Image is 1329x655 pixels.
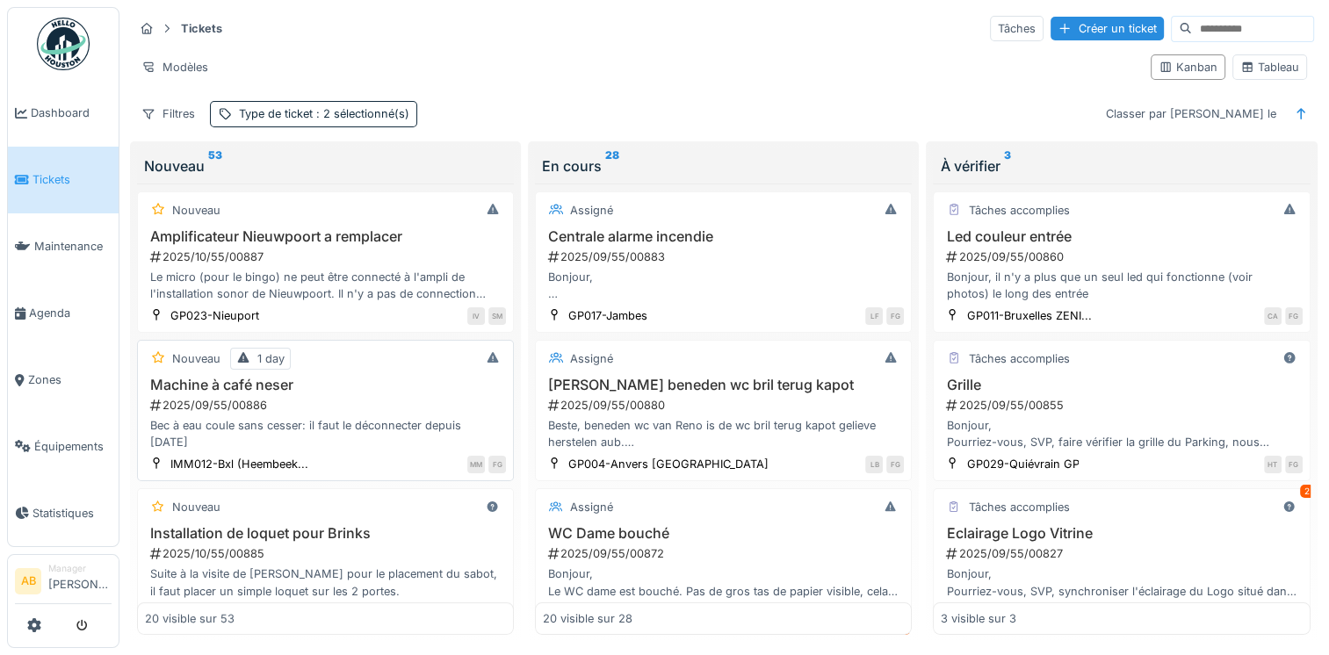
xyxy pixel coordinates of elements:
[543,417,904,450] div: Beste, beneden wc van Reno is de wc bril terug kapot gelieve herstelen aub. Vriendelijk bedankr. ...
[543,269,904,302] div: Bonjour, Nous avons eu un code défaut sur la centrale d'alarme (Détecteur encrassé) Voir photo Bav
[467,456,485,473] div: MM
[48,562,112,575] div: Manager
[148,397,506,414] div: 2025/09/55/00886
[467,307,485,325] div: IV
[966,456,1079,472] div: GP029-Quiévrain GP
[941,565,1302,599] div: Bonjour, Pourriez-vous, SVP, synchroniser l'éclairage du Logo situé dans la vitrine avec celui de...
[8,347,119,414] a: Zones
[8,280,119,347] a: Agenda
[15,562,112,604] a: AB Manager[PERSON_NAME]
[33,171,112,188] span: Tickets
[148,248,506,265] div: 2025/10/55/00887
[605,155,619,176] sup: 28
[1098,101,1284,126] div: Classer par [PERSON_NAME] le
[145,565,506,599] div: Suite à la visite de [PERSON_NAME] pour le placement du sabot, il faut placer un simple loquet su...
[865,307,883,325] div: LF
[257,350,285,367] div: 1 day
[145,228,506,245] h3: Amplificateur Nieuwpoort a remplacer
[944,545,1302,562] div: 2025/09/55/00827
[944,397,1302,414] div: 2025/09/55/00855
[1159,59,1217,76] div: Kanban
[990,16,1044,41] div: Tâches
[488,307,506,325] div: SM
[570,499,613,515] div: Assigné
[134,101,203,126] div: Filtres
[34,438,112,455] span: Équipements
[1285,307,1303,325] div: FG
[886,456,904,473] div: FG
[208,155,222,176] sup: 53
[172,499,220,515] div: Nouveau
[886,307,904,325] div: FG
[34,238,112,255] span: Maintenance
[570,202,613,219] div: Assigné
[134,54,216,80] div: Modèles
[170,456,308,472] div: IMM012-Bxl (Heembeek...
[31,104,112,121] span: Dashboard
[968,202,1069,219] div: Tâches accomplies
[543,610,632,627] div: 20 visible sur 28
[941,269,1302,302] div: Bonjour, il n'y a plus que un seul led qui fonctionne (voir photos) le long des entrée
[148,545,506,562] div: 2025/10/55/00885
[145,610,235,627] div: 20 visible sur 53
[543,525,904,542] h3: WC Dame bouché
[8,147,119,213] a: Tickets
[543,228,904,245] h3: Centrale alarme incendie
[145,525,506,542] h3: Installation de loquet pour Brinks
[1264,456,1282,473] div: HT
[944,248,1302,265] div: 2025/09/55/00860
[940,155,1303,176] div: À vérifier
[170,307,259,324] div: GP023-Nieuport
[1051,17,1164,40] div: Créer un ticket
[865,456,883,473] div: LB
[313,107,409,120] span: : 2 sélectionné(s)
[966,307,1091,324] div: GP011-Bruxelles ZENI...
[968,350,1069,367] div: Tâches accomplies
[48,562,112,600] li: [PERSON_NAME]
[542,155,905,176] div: En cours
[941,610,1016,627] div: 3 visible sur 3
[8,213,119,280] a: Maintenance
[1264,307,1282,325] div: CA
[568,307,647,324] div: GP017-Jambes
[941,377,1302,393] h3: Grille
[546,545,904,562] div: 2025/09/55/00872
[239,105,409,122] div: Type de ticket
[28,371,112,388] span: Zones
[941,228,1302,245] h3: Led couleur entrée
[941,525,1302,542] h3: Eclairage Logo Vitrine
[37,18,90,70] img: Badge_color-CXgf-gQk.svg
[145,377,506,393] h3: Machine à café neser
[941,417,1302,450] div: Bonjour, Pourriez-vous, SVP, faire vérifier la grille du Parking, nous n'arrivons plus à l'ouvrir...
[968,499,1069,515] div: Tâches accomplies
[8,479,119,546] a: Statistiques
[1285,456,1303,473] div: FG
[1240,59,1299,76] div: Tableau
[33,505,112,522] span: Statistiques
[546,248,904,265] div: 2025/09/55/00883
[29,305,112,321] span: Agenda
[15,568,41,594] li: AB
[8,80,119,147] a: Dashboard
[543,565,904,599] div: Bonjour, Le WC dame est bouché. Pas de gros tas de papier visible, cela va necessiter sans doute ...
[568,456,769,472] div: GP004-Anvers [GEOGRAPHIC_DATA]
[570,350,613,367] div: Assigné
[145,417,506,450] div: Bec à eau coule sans cesser: il faut le déconnecter depuis [DATE]
[546,397,904,414] div: 2025/09/55/00880
[172,202,220,219] div: Nouveau
[543,377,904,393] h3: [PERSON_NAME] beneden wc bril terug kapot
[903,633,915,646] div: 1
[1300,485,1314,498] div: 2
[144,155,507,176] div: Nouveau
[174,20,229,37] strong: Tickets
[8,413,119,479] a: Équipements
[488,456,506,473] div: FG
[1003,155,1010,176] sup: 3
[172,350,220,367] div: Nouveau
[145,269,506,302] div: Le micro (pour le bingo) ne peut être connecté à l'ampli de l'installation sonor de Nieuwpoort. I...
